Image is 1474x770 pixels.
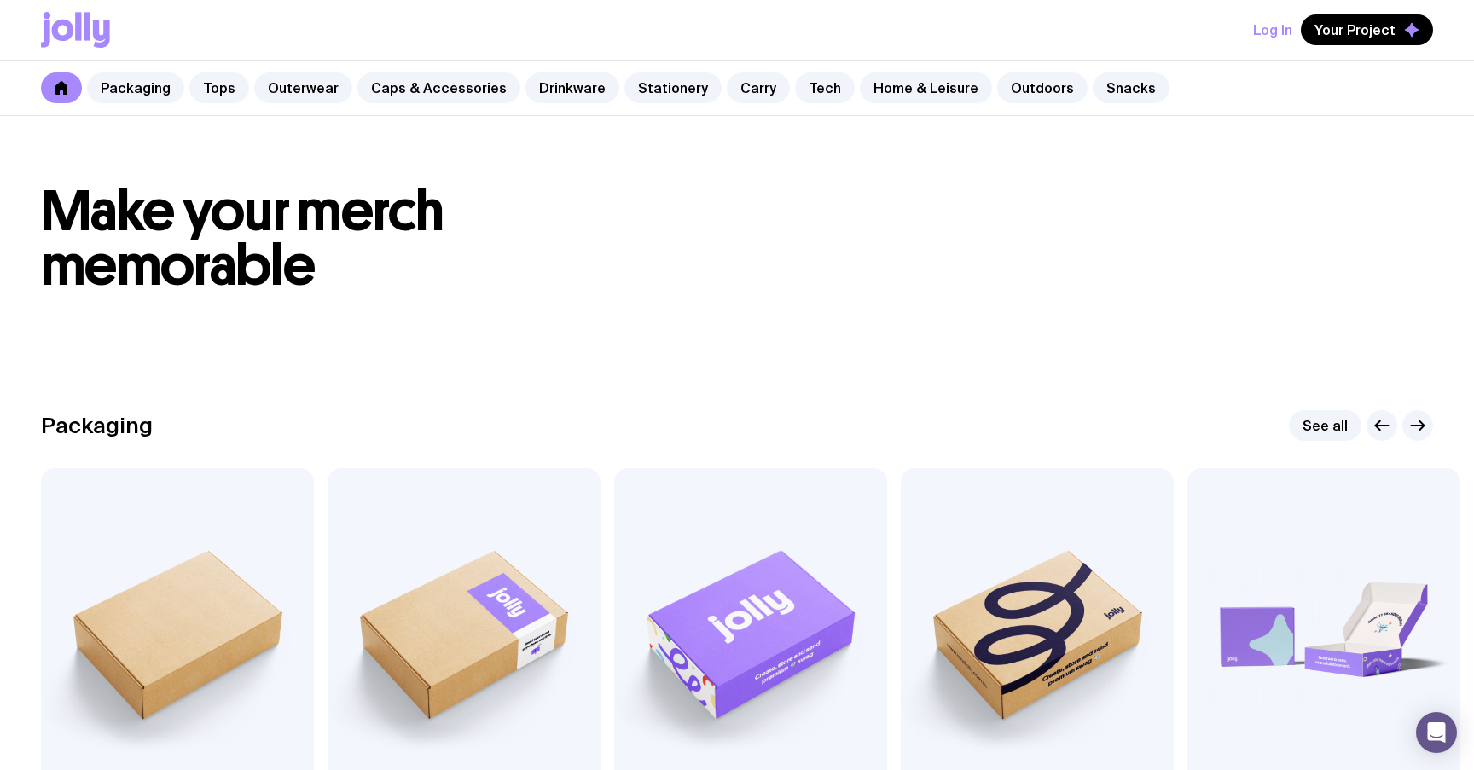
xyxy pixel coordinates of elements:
[357,72,520,103] a: Caps & Accessories
[1314,21,1396,38] span: Your Project
[87,72,184,103] a: Packaging
[41,413,153,438] h2: Packaging
[795,72,855,103] a: Tech
[624,72,722,103] a: Stationery
[1301,14,1433,45] button: Your Project
[1416,712,1457,753] div: Open Intercom Messenger
[525,72,619,103] a: Drinkware
[254,72,352,103] a: Outerwear
[860,72,992,103] a: Home & Leisure
[1253,14,1292,45] button: Log In
[189,72,249,103] a: Tops
[1289,410,1361,441] a: See all
[1093,72,1169,103] a: Snacks
[727,72,790,103] a: Carry
[997,72,1088,103] a: Outdoors
[41,177,444,299] span: Make your merch memorable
